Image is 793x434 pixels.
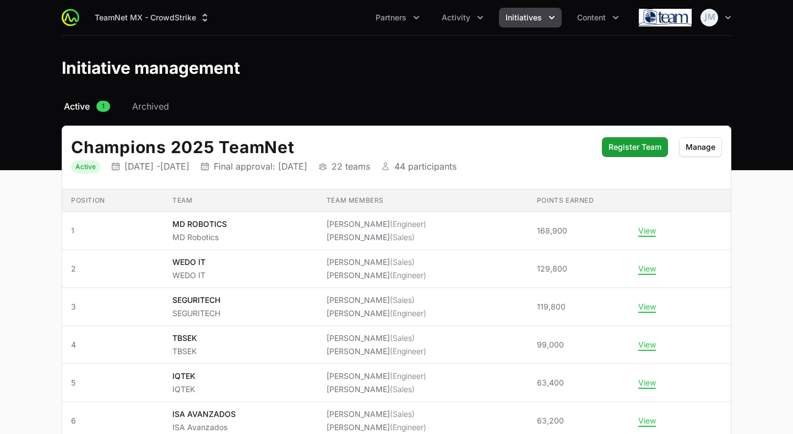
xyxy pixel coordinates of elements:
[124,161,189,172] p: [DATE] - [DATE]
[390,384,415,394] span: (Sales)
[172,371,195,382] p: IQTEK
[390,295,415,305] span: (Sales)
[499,8,562,28] div: Initiatives menu
[327,384,426,395] li: [PERSON_NAME]
[172,384,195,395] p: IQTEK
[369,8,426,28] div: Partners menu
[327,308,426,319] li: [PERSON_NAME]
[602,137,668,157] button: Register Team
[79,8,626,28] div: Main navigation
[499,8,562,28] button: Initiatives
[369,8,426,28] button: Partners
[327,409,426,420] li: [PERSON_NAME]
[537,377,564,388] span: 63,400
[62,100,731,113] nav: Initiative activity log navigation
[390,346,426,356] span: (Engineer)
[88,8,217,28] button: TeamNet MX - CrowdStrike
[537,225,567,236] span: 168,900
[390,371,426,381] span: (Engineer)
[390,333,415,343] span: (Sales)
[679,137,722,157] button: Manage
[577,12,606,23] span: Content
[571,8,626,28] button: Content
[686,140,715,154] span: Manage
[71,263,155,274] span: 2
[172,295,220,306] p: SEGURITECH
[638,378,656,388] button: View
[506,12,542,23] span: Initiatives
[390,257,415,267] span: (Sales)
[130,100,171,113] a: Archived
[537,415,564,426] span: 63,200
[390,422,426,432] span: (Engineer)
[62,100,112,113] a: Active1
[62,58,240,78] h1: Initiative management
[390,308,426,318] span: (Engineer)
[62,9,79,26] img: ActivitySource
[164,189,318,212] th: Team
[71,377,155,388] span: 5
[327,333,426,344] li: [PERSON_NAME]
[327,371,426,382] li: [PERSON_NAME]
[71,339,155,350] span: 4
[537,263,567,274] span: 129,800
[327,219,426,230] li: [PERSON_NAME]
[638,340,656,350] button: View
[172,409,236,420] p: ISA AVANZADOS
[172,219,227,230] p: MD ROBOTICS
[132,100,169,113] span: Archived
[327,232,426,243] li: [PERSON_NAME]
[172,346,197,357] p: TBSEK
[390,232,415,242] span: (Sales)
[214,161,307,172] p: Final approval: [DATE]
[394,161,457,172] p: 44 participants
[327,422,426,433] li: [PERSON_NAME]
[71,225,155,236] span: 1
[88,8,217,28] div: Supplier switch menu
[172,232,227,243] p: MD Robotics
[390,409,415,419] span: (Sales)
[609,140,661,154] span: Register Team
[638,226,656,236] button: View
[376,12,406,23] span: Partners
[172,270,205,281] p: WEDO IT
[638,264,656,274] button: View
[327,270,426,281] li: [PERSON_NAME]
[435,8,490,28] button: Activity
[638,302,656,312] button: View
[71,137,591,157] h2: Champions 2025 TeamNet
[327,257,426,268] li: [PERSON_NAME]
[172,308,220,319] p: SEGURITECH
[435,8,490,28] div: Activity menu
[571,8,626,28] div: Content menu
[327,295,426,306] li: [PERSON_NAME]
[96,101,110,112] span: 1
[327,346,426,357] li: [PERSON_NAME]
[71,301,155,312] span: 3
[528,189,629,212] th: Points earned
[537,301,566,312] span: 119,800
[442,12,470,23] span: Activity
[390,270,426,280] span: (Engineer)
[700,9,718,26] img: Juan Manuel Zuleta
[332,161,370,172] p: 22 teams
[172,257,205,268] p: WEDO IT
[638,416,656,426] button: View
[639,7,692,29] img: TeamNet MX
[62,189,164,212] th: Position
[318,189,528,212] th: Team members
[537,339,564,350] span: 99,000
[172,422,236,433] p: ISA Avanzados
[172,333,197,344] p: TBSEK
[71,415,155,426] span: 6
[64,100,90,113] span: Active
[390,219,426,229] span: (Engineer)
